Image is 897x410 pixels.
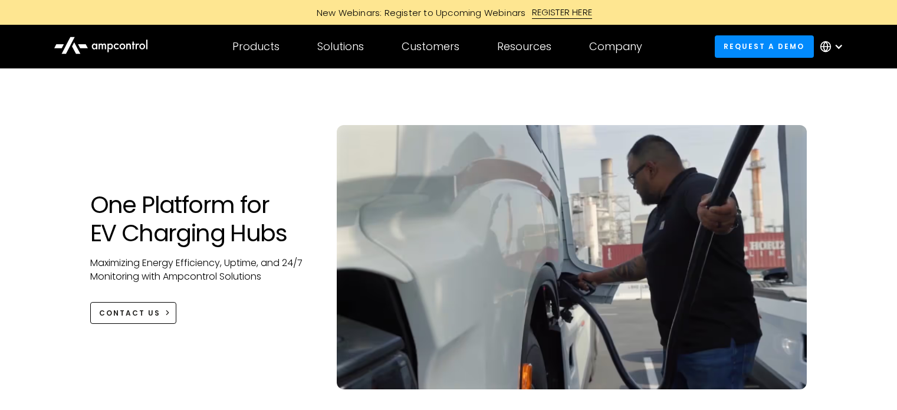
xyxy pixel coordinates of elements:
[317,40,364,53] div: Solutions
[532,6,593,19] div: REGISTER HERE
[715,35,814,57] a: Request a demo
[90,257,314,283] p: Maximizing Energy Efficiency, Uptime, and 24/7 Monitoring with Ampcontrol Solutions
[589,40,642,53] div: Company
[402,40,459,53] div: Customers
[90,302,177,324] a: CONTACT US
[99,308,160,319] div: CONTACT US
[232,40,280,53] div: Products
[497,40,551,53] div: Resources
[305,6,532,19] div: New Webinars: Register to Upcoming Webinars
[183,6,714,19] a: New Webinars: Register to Upcoming WebinarsREGISTER HERE
[90,191,314,247] h1: One Platform for EV Charging Hubs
